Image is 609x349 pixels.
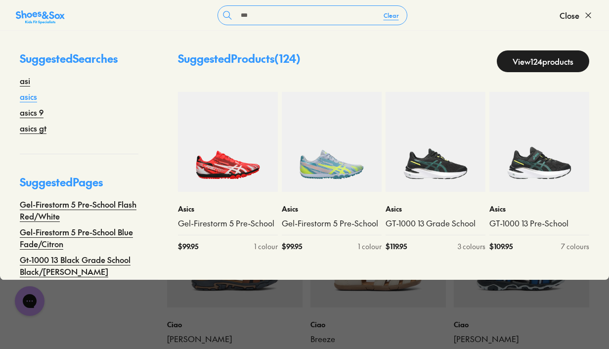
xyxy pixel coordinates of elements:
[358,241,382,252] div: 1 colour
[282,218,382,229] a: Gel-Firestorm 5 Pre-School
[386,241,407,252] span: $ 119.95
[454,334,589,345] a: [PERSON_NAME]
[376,6,407,24] button: Clear
[16,7,65,23] a: Shoes &amp; Sox
[254,241,278,252] div: 1 colour
[20,254,138,277] a: Gt-1000 13 Black Grade School Black/[PERSON_NAME]
[20,198,138,222] a: Gel-Firestorm 5 Pre-School Flash Red/White
[16,9,65,25] img: SNS_Logo_Responsive.svg
[178,204,278,214] p: Asics
[386,218,485,229] a: GT-1000 13 Grade School
[454,319,589,330] p: Ciao
[20,75,30,87] a: asi
[167,334,303,345] a: [PERSON_NAME]
[310,334,446,345] a: Breeze
[20,90,37,102] a: asics
[489,241,513,252] span: $ 109.95
[458,241,485,252] div: 3 colours
[20,122,46,134] a: asics gt
[497,50,589,72] a: View124products
[20,226,138,250] a: Gel-Firestorm 5 Pre-School Blue Fade/Citron
[560,4,593,26] button: Close
[282,241,302,252] span: $ 99.95
[386,204,485,214] p: Asics
[178,50,301,72] p: Suggested Products
[310,319,446,330] p: Ciao
[167,319,303,330] p: Ciao
[20,174,138,198] p: Suggested Pages
[560,9,579,21] span: Close
[20,50,138,75] p: Suggested Searches
[282,204,382,214] p: Asics
[10,283,49,319] iframe: Gorgias live chat messenger
[178,218,278,229] a: Gel-Firestorm 5 Pre-School
[20,106,43,118] a: asics 9
[274,51,301,66] span: ( 124 )
[178,241,198,252] span: $ 99.95
[489,218,589,229] a: GT-1000 13 Pre-School
[561,241,589,252] div: 7 colours
[489,204,589,214] p: Asics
